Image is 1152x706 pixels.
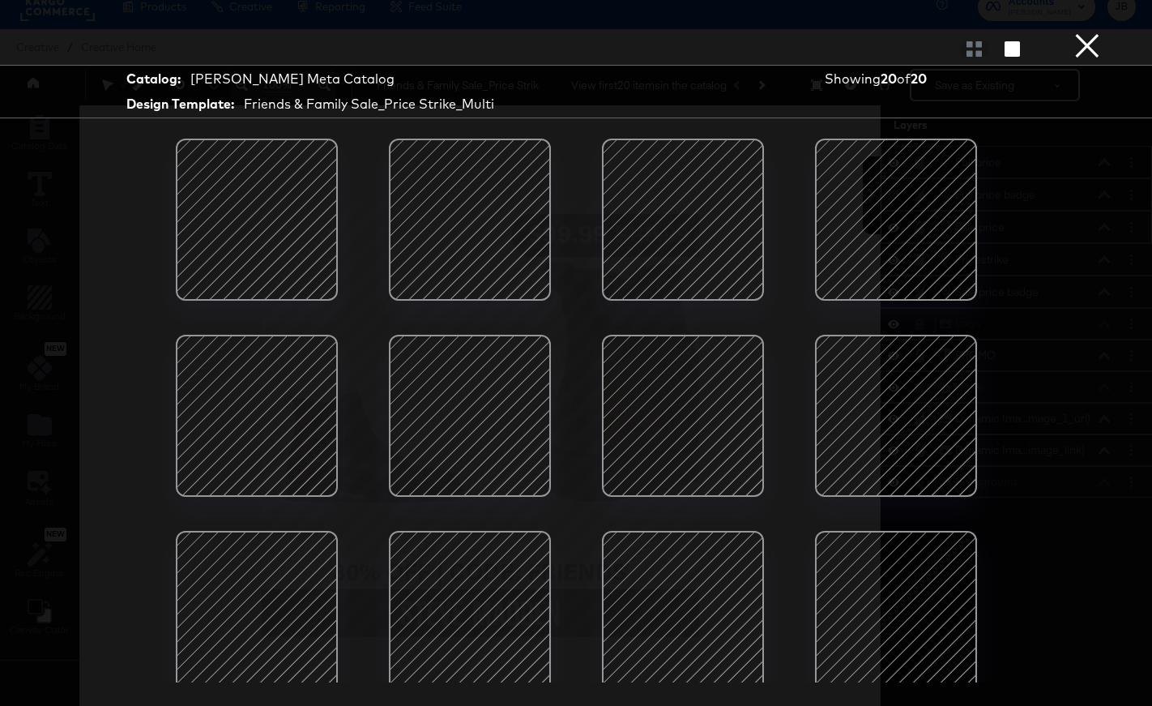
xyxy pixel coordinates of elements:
div: Friends & Family Sale_Price Strike_Multi [244,95,494,113]
div: Showing of [825,70,998,88]
strong: 20 [881,71,897,87]
div: [PERSON_NAME] Meta Catalog [190,70,395,88]
strong: 20 [911,71,927,87]
strong: Design Template: [126,95,234,113]
strong: Catalog: [126,70,181,88]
